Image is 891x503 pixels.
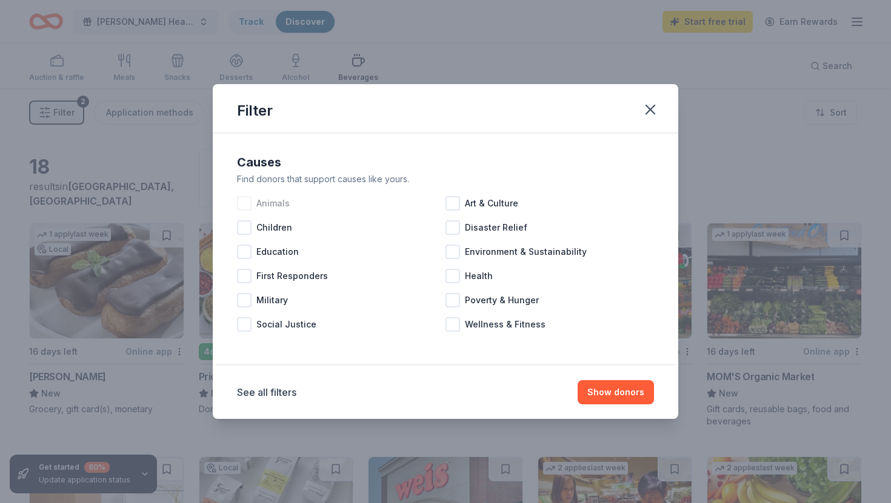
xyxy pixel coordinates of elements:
span: Environment & Sustainability [465,245,587,259]
span: Social Justice [256,317,316,332]
span: Animals [256,196,290,211]
div: Find donors that support causes like yours. [237,172,654,186]
div: Causes [237,153,654,172]
span: Disaster Relief [465,220,527,235]
span: Art & Culture [465,196,518,211]
span: Health [465,269,493,283]
span: Education [256,245,299,259]
span: Children [256,220,292,235]
span: First Responders [256,269,328,283]
span: Military [256,293,288,307]
span: Poverty & Hunger [465,293,539,307]
span: Wellness & Fitness [465,317,546,332]
div: Filter [237,101,273,120]
button: Show donors [578,380,654,404]
button: See all filters [237,385,296,399]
